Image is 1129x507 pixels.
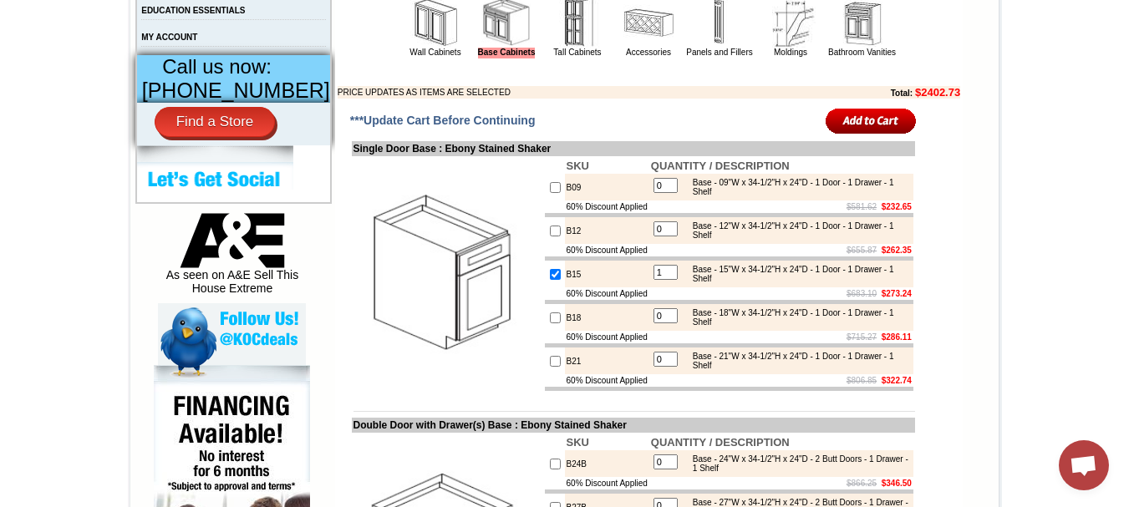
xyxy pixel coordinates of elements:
[915,86,960,99] b: $2402.73
[352,418,915,433] td: Double Door with Drawer(s) Base : Ebony Stained Shaker
[847,202,877,211] s: $581.62
[239,47,242,48] img: spacer.gif
[196,76,239,93] td: Baycreek Gray
[287,76,329,93] td: Bellmonte Maple
[684,308,909,327] div: Base - 18"W x 34-1/2"H x 24"D - 1 Door - 1 Drawer - 1 Shelf
[141,47,144,48] img: spacer.gif
[155,107,276,137] a: Find a Store
[565,200,649,213] td: 60% Discount Applied
[565,331,649,343] td: 60% Discount Applied
[847,376,877,385] s: $806.85
[1059,440,1109,490] div: Open chat
[142,79,330,102] span: [PHONE_NUMBER]
[19,7,135,16] b: Price Sheet View in PDF Format
[90,76,141,94] td: [PERSON_NAME] Yellow Walnut
[684,454,909,473] div: Base - 24"W x 34-1/2"H x 24"D - 2 Butt Doors - 1 Drawer - 1 Shelf
[45,76,88,93] td: Alabaster Shaker
[651,436,790,449] b: QUANTITY / DESCRIPTION
[565,450,649,477] td: B24B
[686,48,752,57] a: Panels and Fillers
[553,48,601,57] a: Tall Cabinets
[684,352,909,370] div: Base - 21"W x 34-1/2"H x 24"D - 1 Door - 1 Drawer - 1 Shelf
[565,174,649,200] td: B09
[565,374,649,387] td: 60% Discount Applied
[847,246,877,255] s: $655.87
[43,47,45,48] img: spacer.gif
[565,217,649,244] td: B12
[651,160,790,172] b: QUANTITY / DESCRIPTION
[882,246,912,255] b: $262.35
[350,114,536,127] span: ***Update Cart Before Continuing
[565,244,649,256] td: 60% Discount Applied
[882,332,912,342] b: $286.11
[847,332,877,342] s: $715.27
[3,4,16,18] img: pdf.png
[828,48,896,57] a: Bathroom Vanities
[141,33,197,42] a: MY ACCOUNT
[353,180,542,368] img: Single Door Base
[565,287,649,300] td: 60% Discount Applied
[882,289,912,298] b: $273.24
[88,47,90,48] img: spacer.gif
[684,221,909,240] div: Base - 12"W x 34-1/2"H x 24"D - 1 Door - 1 Drawer - 1 Shelf
[194,47,196,48] img: spacer.gif
[891,89,913,98] b: Total:
[144,76,195,94] td: [PERSON_NAME] White Shaker
[882,202,912,211] b: $232.65
[684,265,909,283] div: Base - 15"W x 34-1/2"H x 24"D - 1 Door - 1 Drawer - 1 Shelf
[565,347,649,374] td: B21
[409,48,460,57] a: Wall Cabinets
[565,261,649,287] td: B15
[847,479,877,488] s: $866.25
[352,141,915,156] td: Single Door Base : Ebony Stained Shaker
[158,213,306,303] div: As seen on A&E Sell This House Extreme
[684,178,909,196] div: Base - 09"W x 34-1/2"H x 24"D - 1 Door - 1 Drawer - 1 Shelf
[284,47,287,48] img: spacer.gif
[847,289,877,298] s: $683.10
[882,479,912,488] b: $346.50
[826,107,917,134] input: Add to Cart
[338,86,781,99] td: PRICE UPDATES AS ITEMS ARE SELECTED
[162,55,272,78] span: Call us now:
[242,76,284,94] td: Beachwood Oak Shaker
[141,6,245,15] a: EDUCATION ESSENTIALS
[19,3,135,17] a: Price Sheet View in PDF Format
[626,48,671,57] a: Accessories
[565,304,649,331] td: B18
[565,477,649,489] td: 60% Discount Applied
[774,48,807,57] a: Moldings
[882,376,912,385] b: $322.74
[567,160,589,172] b: SKU
[567,436,589,449] b: SKU
[478,48,536,58] a: Base Cabinets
